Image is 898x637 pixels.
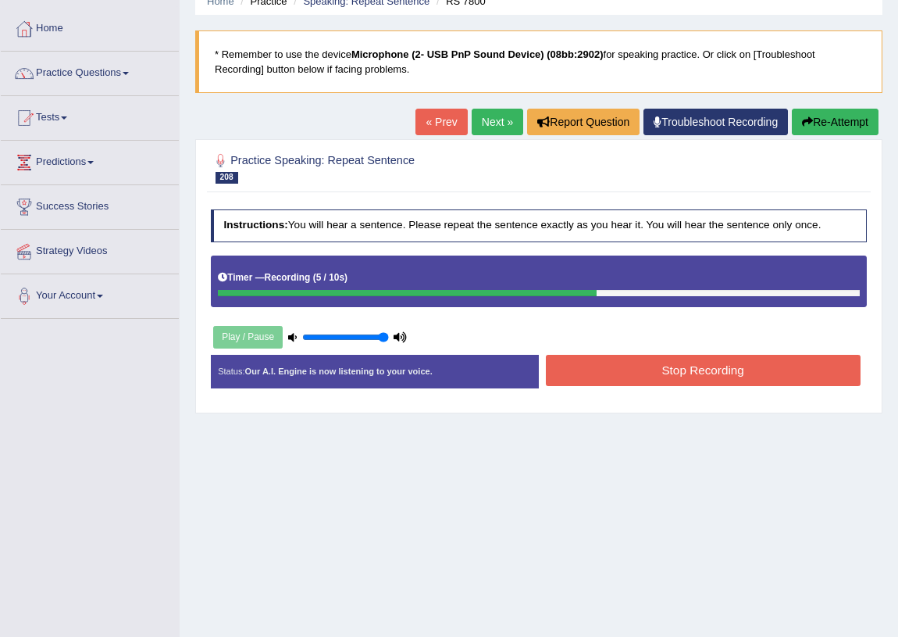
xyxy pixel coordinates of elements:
h2: Practice Speaking: Repeat Sentence [211,151,618,184]
b: 5 / 10s [316,272,344,283]
strong: Our A.I. Engine is now listening to your voice. [245,367,433,376]
a: Tests [1,96,179,135]
blockquote: * Remember to use the device for speaking practice. Or click on [Troubleshoot Recording] button b... [195,30,882,93]
h5: Timer — [218,273,347,283]
button: Re-Attempt [792,109,878,135]
a: Next » [472,109,523,135]
button: Report Question [527,109,640,135]
a: Predictions [1,141,179,180]
a: Troubleshoot Recording [643,109,788,135]
b: ) [344,272,347,283]
a: « Prev [415,109,467,135]
b: Recording [265,272,311,283]
a: Home [1,7,179,46]
a: Strategy Videos [1,230,179,269]
a: Success Stories [1,185,179,224]
b: Microphone (2- USB PnP Sound Device) (08bb:2902) [351,48,604,60]
b: ( [313,272,316,283]
a: Practice Questions [1,52,179,91]
button: Stop Recording [546,355,861,385]
div: Status: [211,355,539,389]
span: 208 [216,172,238,184]
a: Your Account [1,274,179,313]
b: Instructions: [223,219,287,231]
h4: You will hear a sentence. Please repeat the sentence exactly as you hear it. You will hear the se... [211,209,868,242]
